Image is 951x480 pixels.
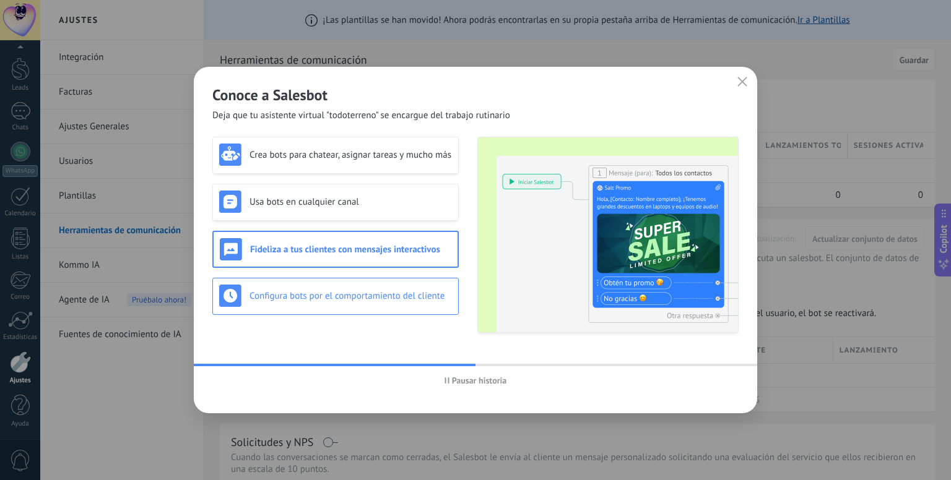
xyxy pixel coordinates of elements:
[212,85,739,105] h2: Conoce a Salesbot
[250,244,451,255] h3: Fideliza a tus clientes con mensajes interactivos
[250,196,452,208] h3: Usa bots en cualquier canal
[439,371,513,390] button: Pausar historia
[452,376,507,385] span: Pausar historia
[250,149,452,161] h3: Crea bots para chatear, asignar tareas y mucho más
[212,109,510,122] span: Deja que tu asistente virtual "todoterreno" se encargue del trabajo rutinario
[250,290,452,302] h3: Configura bots por el comportamiento del cliente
